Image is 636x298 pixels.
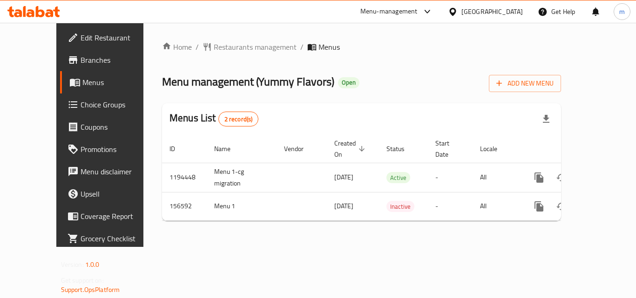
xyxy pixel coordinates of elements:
span: 1.0.0 [85,258,100,271]
td: Menu 1-cg migration [207,163,277,192]
div: [GEOGRAPHIC_DATA] [461,7,523,17]
span: Add New Menu [496,78,554,89]
li: / [300,41,304,53]
button: more [528,166,550,189]
nav: breadcrumb [162,41,561,53]
span: Coverage Report [81,211,155,222]
span: Menus [82,77,155,88]
span: Choice Groups [81,99,155,110]
h2: Menus List [169,111,258,126]
a: Coupons [60,116,162,138]
span: Menus [318,41,340,53]
div: Export file [535,108,557,130]
span: Status [386,143,417,154]
span: Start Date [435,138,461,160]
th: Actions [521,135,625,163]
a: Grocery Checklist [60,227,162,250]
button: more [528,195,550,218]
span: Grocery Checklist [81,233,155,244]
span: Name [214,143,243,154]
span: Restaurants management [214,41,297,53]
span: Coupons [81,121,155,132]
a: Support.OpsPlatform [61,284,120,296]
span: Get support on: [61,274,104,286]
a: Home [162,41,192,53]
a: Upsell [60,183,162,205]
span: Created On [334,138,368,160]
a: Coverage Report [60,205,162,227]
span: Locale [480,143,509,154]
span: Open [338,79,359,86]
button: Change Status [550,195,573,218]
button: Add New Menu [489,75,561,92]
a: Menu disclaimer [60,160,162,183]
a: Promotions [60,138,162,160]
span: ID [169,143,187,154]
span: [DATE] [334,171,353,183]
a: Branches [60,49,162,71]
span: Upsell [81,188,155,199]
div: Menu-management [360,6,418,17]
td: 1194448 [162,163,207,192]
a: Edit Restaurant [60,26,162,49]
div: Active [386,172,410,183]
span: Version: [61,258,84,271]
td: Menu 1 [207,192,277,220]
span: Edit Restaurant [81,32,155,43]
span: m [619,7,625,17]
li: / [196,41,199,53]
td: - [428,192,473,220]
span: Vendor [284,143,316,154]
a: Choice Groups [60,93,162,116]
span: Branches [81,54,155,66]
div: Open [338,77,359,88]
span: [DATE] [334,200,353,212]
div: Inactive [386,201,414,212]
span: Active [386,172,410,183]
button: Change Status [550,166,573,189]
td: All [473,192,521,220]
span: Menu management ( Yummy Flavors ) [162,71,334,92]
span: Menu disclaimer [81,166,155,177]
span: Promotions [81,144,155,155]
td: 156592 [162,192,207,220]
td: - [428,163,473,192]
table: enhanced table [162,135,625,221]
a: Restaurants management [203,41,297,53]
td: All [473,163,521,192]
span: 2 record(s) [219,115,258,124]
a: Menus [60,71,162,93]
span: Inactive [386,201,414,212]
div: Total records count [218,112,259,126]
